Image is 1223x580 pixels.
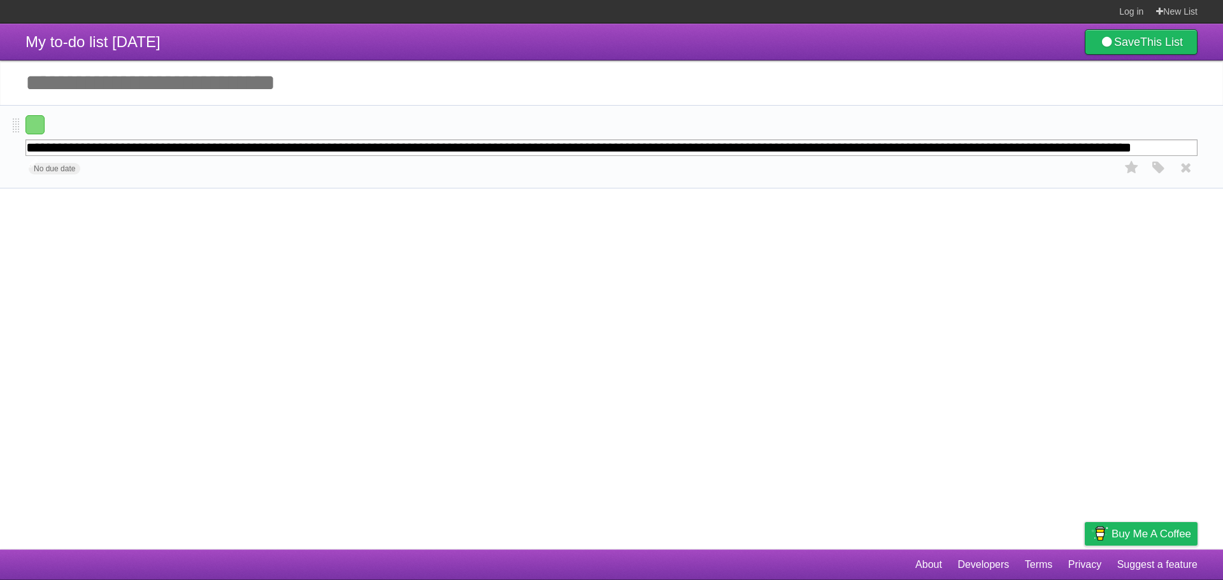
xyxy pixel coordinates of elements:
[1091,523,1108,544] img: Buy me a coffee
[1025,553,1053,577] a: Terms
[915,553,942,577] a: About
[1085,29,1198,55] a: SaveThis List
[1140,36,1183,48] b: This List
[1120,157,1144,178] label: Star task
[1068,553,1101,577] a: Privacy
[25,115,45,134] label: Done
[29,163,80,174] span: No due date
[957,553,1009,577] a: Developers
[1117,553,1198,577] a: Suggest a feature
[1112,523,1191,545] span: Buy me a coffee
[1085,522,1198,546] a: Buy me a coffee
[25,33,161,50] span: My to-do list [DATE]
